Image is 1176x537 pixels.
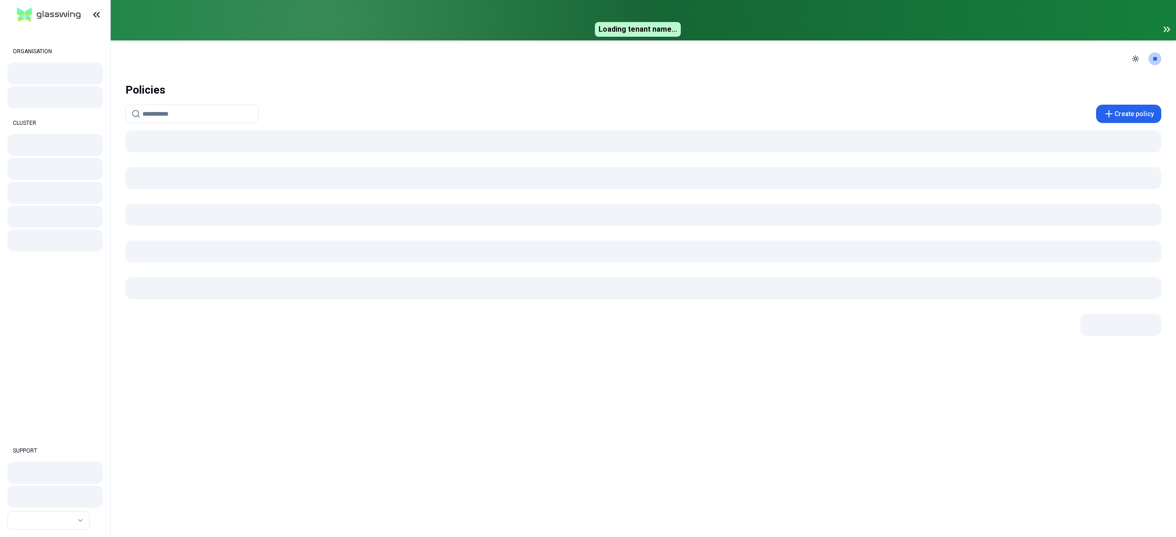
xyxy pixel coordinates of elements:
img: GlassWing [13,4,85,26]
div: ORGANISATION [7,42,103,61]
div: Policies [125,81,165,99]
div: CLUSTER [7,114,103,132]
button: Create policy [1096,105,1161,123]
span: Loading tenant name... [595,22,681,37]
div: SUPPORT [7,442,103,460]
